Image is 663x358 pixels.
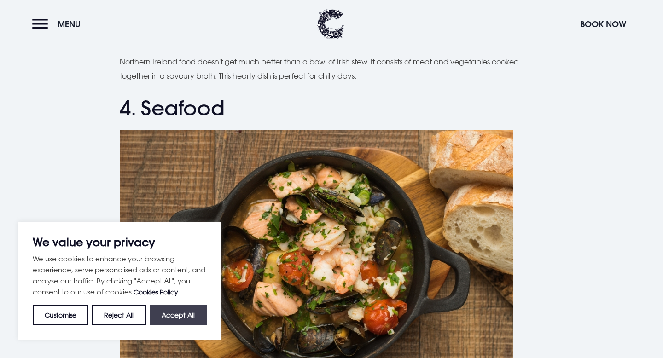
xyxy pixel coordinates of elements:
[134,288,178,296] a: Cookies Policy
[33,253,207,298] p: We use cookies to enhance your browsing experience, serve personalised ads or content, and analys...
[33,237,207,248] p: We value your privacy
[58,19,81,29] span: Menu
[92,305,145,325] button: Reject All
[317,9,344,39] img: Clandeboye Lodge
[32,14,85,34] button: Menu
[576,14,631,34] button: Book Now
[120,55,543,83] p: Northern Ireland food doesn't get much better than a bowl of Irish stew. It consists of meat and ...
[33,305,88,325] button: Customise
[18,222,221,340] div: We value your privacy
[150,305,207,325] button: Accept All
[120,96,543,121] h2: 4. Seafood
